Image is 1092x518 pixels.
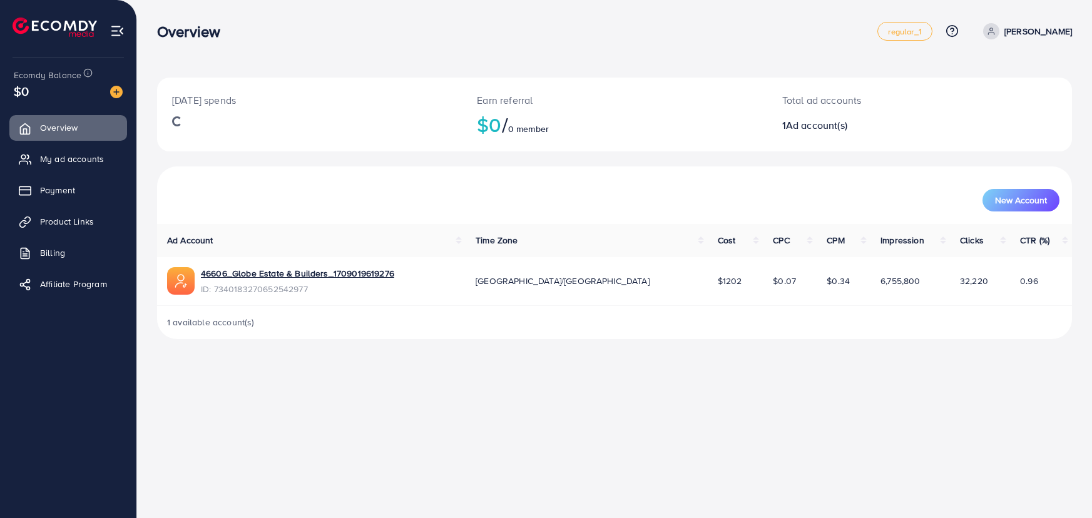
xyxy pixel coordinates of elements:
[9,115,127,140] a: Overview
[1020,234,1049,246] span: CTR (%)
[9,209,127,234] a: Product Links
[13,18,97,37] img: logo
[14,82,29,100] span: $0
[167,234,213,246] span: Ad Account
[201,267,394,280] a: 46606_Globe Estate & Builders_1709019619276
[167,267,195,295] img: ic-ads-acc.e4c84228.svg
[786,118,847,132] span: Ad account(s)
[508,123,549,135] span: 0 member
[718,275,742,287] span: $1202
[773,275,796,287] span: $0.07
[960,234,984,246] span: Clicks
[9,240,127,265] a: Billing
[110,86,123,98] img: image
[877,22,932,41] a: regular_1
[40,278,107,290] span: Affiliate Program
[782,93,981,108] p: Total ad accounts
[960,275,988,287] span: 32,220
[40,121,78,134] span: Overview
[9,272,127,297] a: Affiliate Program
[880,234,924,246] span: Impression
[827,234,844,246] span: CPM
[782,119,981,131] h2: 1
[14,69,81,81] span: Ecomdy Balance
[476,234,518,246] span: Time Zone
[201,283,394,295] span: ID: 7340183270652542977
[40,184,75,196] span: Payment
[1004,24,1072,39] p: [PERSON_NAME]
[9,178,127,203] a: Payment
[157,23,230,41] h3: Overview
[40,215,94,228] span: Product Links
[477,113,752,136] h2: $0
[477,93,752,108] p: Earn referral
[718,234,736,246] span: Cost
[773,234,789,246] span: CPC
[476,275,650,287] span: [GEOGRAPHIC_DATA]/[GEOGRAPHIC_DATA]
[9,146,127,171] a: My ad accounts
[880,275,920,287] span: 6,755,800
[167,316,255,328] span: 1 available account(s)
[110,24,125,38] img: menu
[995,196,1047,205] span: New Account
[888,28,921,36] span: regular_1
[978,23,1072,39] a: [PERSON_NAME]
[40,153,104,165] span: My ad accounts
[827,275,850,287] span: $0.34
[982,189,1059,211] button: New Account
[502,110,508,139] span: /
[172,93,447,108] p: [DATE] spends
[40,246,65,259] span: Billing
[1020,275,1038,287] span: 0.96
